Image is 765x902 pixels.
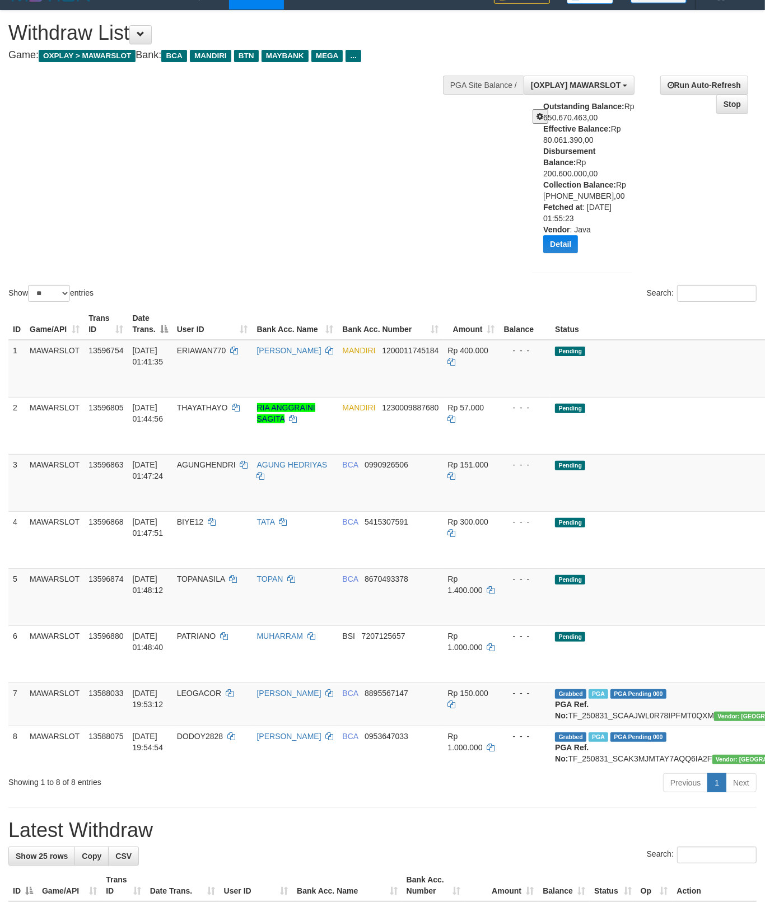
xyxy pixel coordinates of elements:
h1: Latest Withdraw [8,819,757,842]
span: OXPLAY > MAWARSLOT [39,50,136,62]
span: Rp 300.000 [448,517,488,526]
h1: Withdraw List [8,22,499,44]
span: ERIAWAN770 [177,346,226,355]
a: 1 [707,773,726,792]
a: Previous [663,773,708,792]
span: Copy 7207125657 to clipboard [362,632,405,641]
select: Showentries [28,285,70,302]
td: MAWARSLOT [25,454,84,511]
th: User ID: activate to sort column ascending [172,308,253,340]
div: - - - [504,688,547,699]
th: Date Trans.: activate to sort column descending [128,308,172,340]
span: PGA Pending [610,689,666,699]
span: Copy 0990926506 to clipboard [365,460,408,469]
th: Balance: activate to sort column ascending [538,870,590,901]
span: Copy 0953647033 to clipboard [365,732,408,741]
td: 1 [8,340,25,398]
span: MANDIRI [342,403,375,412]
span: Grabbed [555,732,586,742]
span: BTN [234,50,259,62]
div: - - - [504,345,547,356]
span: [DATE] 01:41:35 [133,346,164,366]
span: 13596805 [88,403,123,412]
a: TATA [257,517,275,526]
span: Rp 1.400.000 [448,574,483,595]
input: Search: [677,285,757,302]
a: Run Auto-Refresh [660,76,748,95]
span: Pending [555,461,585,470]
a: RIA ANGGRAINI SAGITA [257,403,315,423]
span: [OXPLAY] MAWARSLOT [531,81,621,90]
b: Collection Balance: [543,180,616,189]
span: Copy 8670493378 to clipboard [365,574,408,583]
div: - - - [504,516,547,527]
td: MAWARSLOT [25,397,84,454]
b: Outstanding Balance: [543,102,624,111]
span: Pending [555,575,585,585]
span: [DATE] 01:47:24 [133,460,164,480]
td: 3 [8,454,25,511]
span: Pending [555,347,585,356]
div: - - - [504,630,547,642]
span: Copy 8895567147 to clipboard [365,689,408,698]
th: Trans ID: activate to sort column ascending [84,308,128,340]
span: 13596863 [88,460,123,469]
button: [OXPLAY] MAWARSLOT [524,76,635,95]
a: MUHARRAM [257,632,303,641]
a: [PERSON_NAME] [257,346,321,355]
a: Next [726,773,757,792]
span: Copy 1200011745184 to clipboard [382,346,439,355]
span: Rp 1.000.000 [448,732,483,752]
span: MAYBANK [262,50,309,62]
div: Rp 650.670.463,00 Rp 80.061.390,00 Rp 200.600.000,00 Rp [PHONE_NUMBER],00 : [DATE] 01:55:23 : Java [543,101,640,261]
b: Disbursement Balance: [543,147,595,167]
span: BCA [342,517,358,526]
span: ... [346,50,361,62]
span: Grabbed [555,689,586,699]
a: AGUNG HEDRIYAS [257,460,328,469]
th: Amount: activate to sort column ascending [465,870,538,901]
div: - - - [504,402,547,413]
label: Show entries [8,285,94,302]
a: [PERSON_NAME] [257,689,321,698]
span: THAYATHAYO [177,403,228,412]
span: BCA [161,50,186,62]
th: Op: activate to sort column ascending [636,870,673,901]
th: Bank Acc. Name: activate to sort column ascending [253,308,338,340]
b: Vendor [543,225,570,234]
th: User ID: activate to sort column ascending [220,870,292,901]
b: PGA Ref. No: [555,743,589,763]
span: 13596754 [88,346,123,355]
span: BCA [342,689,358,698]
span: Rp 150.000 [448,689,488,698]
a: [PERSON_NAME] [257,732,321,741]
th: Action [673,870,757,901]
th: Bank Acc. Number: activate to sort column ascending [402,870,465,901]
div: - - - [504,459,547,470]
th: Balance [500,308,551,340]
label: Search: [647,285,757,302]
span: MANDIRI [342,346,375,355]
span: Rp 400.000 [448,346,488,355]
b: Effective Balance: [543,124,611,133]
div: - - - [504,731,547,742]
td: MAWARSLOT [25,340,84,398]
span: BCA [342,574,358,583]
span: Marked by bggfebrii [589,689,608,699]
span: Copy 1230009887680 to clipboard [382,403,439,412]
span: Rp 57.000 [448,403,484,412]
span: BCA [342,732,358,741]
span: PGA Pending [610,732,666,742]
th: Bank Acc. Name: activate to sort column ascending [292,870,402,901]
td: 2 [8,397,25,454]
button: Detail [543,235,578,253]
a: Stop [716,95,748,114]
div: - - - [504,573,547,585]
span: MANDIRI [190,50,231,62]
label: Search: [647,847,757,863]
span: Pending [555,518,585,527]
b: Fetched at [543,203,582,212]
span: Marked by bggfebrii [589,732,608,742]
span: Pending [555,404,585,413]
span: BCA [342,460,358,469]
